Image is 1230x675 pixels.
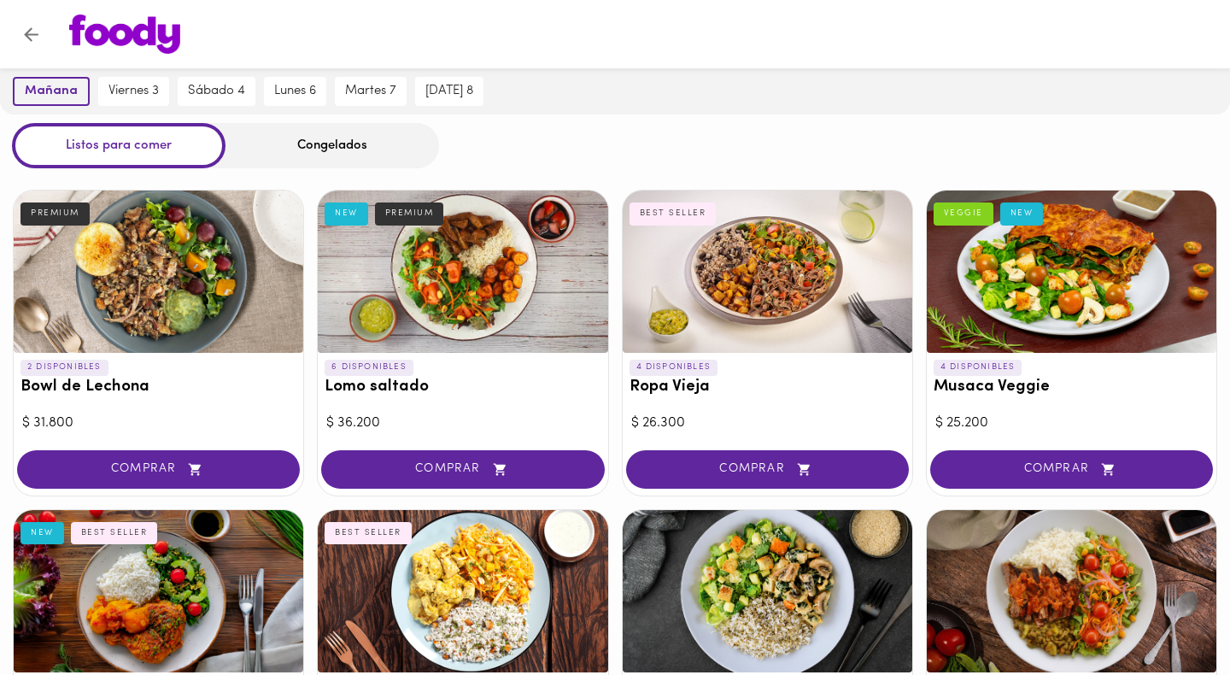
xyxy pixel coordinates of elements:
[934,360,1022,375] p: 4 DISPONIBLES
[20,379,296,396] h3: Bowl de Lechona
[927,510,1216,672] div: Caserito
[108,84,159,99] span: viernes 3
[375,202,444,225] div: PREMIUM
[325,379,600,396] h3: Lomo saltado
[623,510,912,672] div: Pollo espinaca champiñón
[952,462,1192,477] span: COMPRAR
[14,510,303,672] div: Pollo de la Nona
[22,414,295,433] div: $ 31.800
[934,379,1209,396] h3: Musaca Veggie
[343,462,583,477] span: COMPRAR
[325,202,368,225] div: NEW
[321,450,604,489] button: COMPRAR
[25,84,78,99] span: mañana
[1000,202,1044,225] div: NEW
[325,360,413,375] p: 6 DISPONIBLES
[1131,576,1213,658] iframe: Messagebird Livechat Widget
[20,522,64,544] div: NEW
[934,202,993,225] div: VEGGIE
[98,77,169,106] button: viernes 3
[415,77,483,106] button: [DATE] 8
[188,84,245,99] span: sábado 4
[69,15,180,54] img: logo.png
[225,123,439,168] div: Congelados
[71,522,158,544] div: BEST SELLER
[38,462,278,477] span: COMPRAR
[647,462,887,477] span: COMPRAR
[326,414,599,433] div: $ 36.200
[631,414,904,433] div: $ 26.300
[318,191,607,353] div: Lomo saltado
[935,414,1208,433] div: $ 25.200
[930,450,1213,489] button: COMPRAR
[14,191,303,353] div: Bowl de Lechona
[17,450,300,489] button: COMPRAR
[13,77,90,106] button: mañana
[20,202,90,225] div: PREMIUM
[927,191,1216,353] div: Musaca Veggie
[425,84,473,99] span: [DATE] 8
[630,379,905,396] h3: Ropa Vieja
[345,84,396,99] span: martes 7
[318,510,607,672] div: Pollo al Curry
[274,84,316,99] span: lunes 6
[178,77,255,106] button: sábado 4
[10,14,52,56] button: Volver
[325,522,412,544] div: BEST SELLER
[335,77,407,106] button: martes 7
[20,360,108,375] p: 2 DISPONIBLES
[630,360,718,375] p: 4 DISPONIBLES
[12,123,225,168] div: Listos para comer
[630,202,717,225] div: BEST SELLER
[626,450,909,489] button: COMPRAR
[264,77,326,106] button: lunes 6
[623,191,912,353] div: Ropa Vieja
